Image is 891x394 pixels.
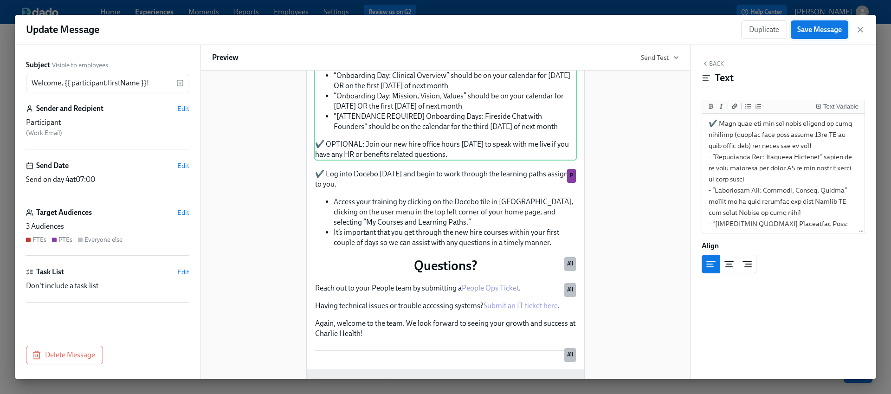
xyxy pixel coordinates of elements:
[314,347,577,355] div: All
[314,377,388,393] button: View your personal page
[742,258,753,270] svg: Right
[564,257,576,271] div: Used by all audiences
[58,235,72,244] div: PTEs
[717,102,726,111] button: Add italic text
[720,255,738,273] button: center aligned
[26,281,189,291] div: Don't include a task list
[26,129,62,137] span: ( Work Email )
[702,255,756,273] div: text alignment
[641,53,679,62] button: Send Test
[26,267,189,303] div: Task ListEditDon't include a task list
[34,350,95,360] span: Delete Message
[741,20,787,39] button: Duplicate
[177,267,189,277] button: Edit
[177,104,189,113] button: Edit
[212,52,239,63] h6: Preview
[730,102,739,111] button: Add a link
[26,174,189,185] div: Send on day 4
[814,102,860,111] button: Insert Text Variable
[26,346,103,364] button: Delete Message
[314,282,577,340] div: Reach out to your People team by submitting aPeople Ops Ticket. Having technical issues or troubl...
[564,283,576,297] div: Used by all audiences
[754,102,763,111] button: Add ordered list
[36,161,69,171] h6: Send Date
[564,348,576,362] div: Used by all audiences
[177,161,189,170] button: Edit
[791,20,848,39] button: Save Message
[749,25,779,34] span: Duplicate
[26,117,189,128] div: Participant
[314,256,577,275] div: Questions?All
[314,168,577,249] div: ✔️ Log into Docebo [DATE] and begin to work through the learning paths assigned to you. Access yo...
[176,79,184,87] svg: Insert text variable
[715,71,734,85] h4: Text
[52,61,108,70] span: Visible to employees
[26,103,189,149] div: Sender and RecipientEditParticipant (Work Email)
[702,60,724,67] button: Back
[36,207,92,218] h6: Target Audiences
[702,241,719,251] label: Align
[567,169,576,183] div: Used by PTEs audience
[26,60,50,70] label: Subject
[26,23,99,37] h1: Update Message
[738,255,756,273] button: right aligned
[26,161,189,196] div: Send DateEditSend on day 4at07:00
[36,103,103,114] h6: Sender and Recipient
[743,102,753,111] button: Add unordered list
[84,235,123,244] div: Everyone else
[32,235,46,244] div: FTEs
[26,221,189,232] div: 3 Audiences
[823,103,859,110] div: Text Variable
[177,208,189,217] button: Edit
[70,175,95,184] span: at 07:00
[723,258,735,270] svg: Center
[26,207,189,256] div: Target AudiencesEdit3 AudiencesFTEsPTEsEveryone else
[36,267,64,277] h6: Task List
[702,255,720,273] button: left aligned
[706,102,716,111] button: Add bold text
[705,258,717,270] svg: Left
[797,25,842,34] span: Save Message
